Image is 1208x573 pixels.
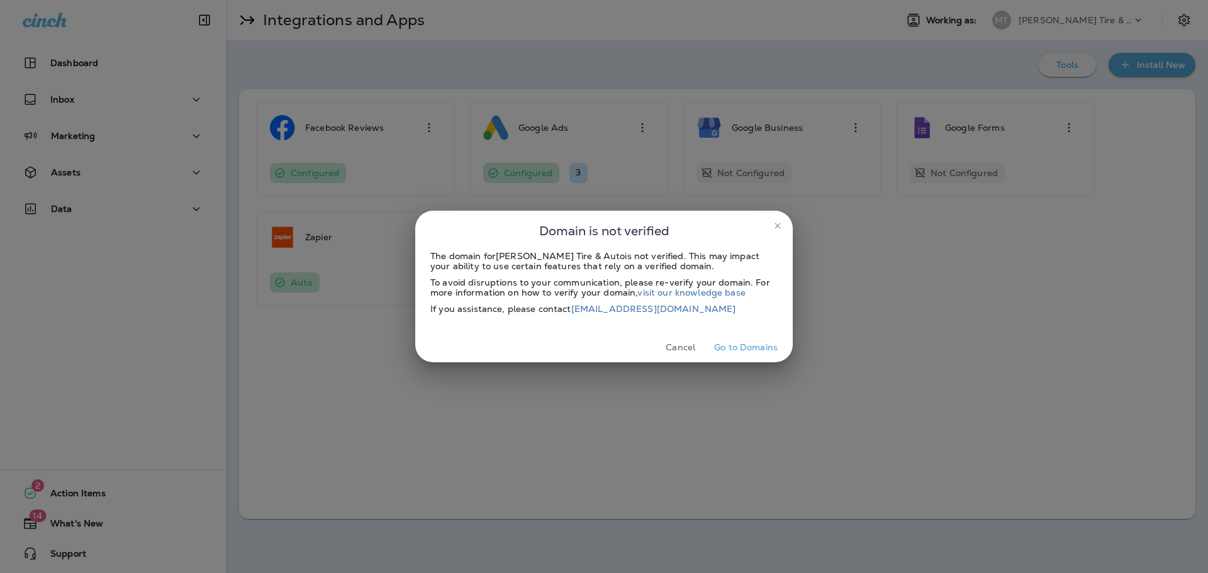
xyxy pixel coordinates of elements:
[430,251,778,271] div: The domain for [PERSON_NAME] Tire & Auto is not verified. This may impact your ability to use cer...
[430,277,778,298] div: To avoid disruptions to your communication, please re-verify your domain. For more information on...
[768,216,788,236] button: close
[709,338,783,357] button: Go to Domains
[430,304,778,314] div: If you assistance, please contact
[657,338,704,357] button: Cancel
[637,287,745,298] a: visit our knowledge base
[571,303,736,314] a: [EMAIL_ADDRESS][DOMAIN_NAME]
[539,221,669,241] span: Domain is not verified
